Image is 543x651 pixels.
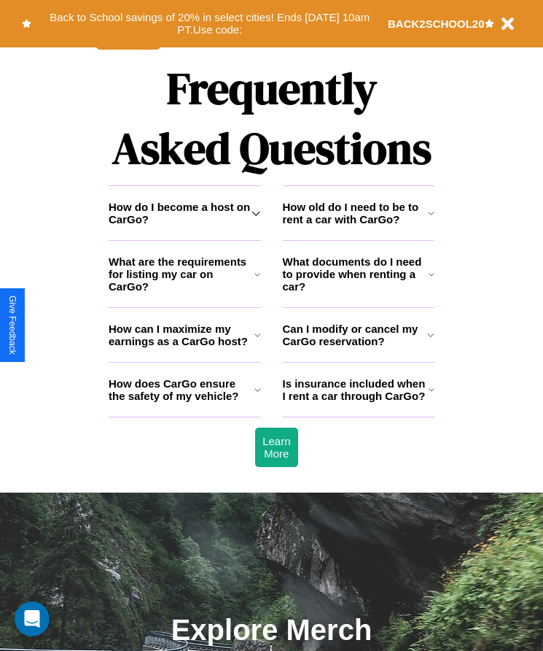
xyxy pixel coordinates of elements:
[109,51,434,185] h1: Frequently Asked Questions
[255,428,297,467] button: Learn More
[283,377,429,402] h3: Is insurance included when I rent a car through CarGo?
[15,601,50,636] iframe: Intercom live chat
[283,201,428,226] h3: How old do I need to be to rent a car with CarGo?
[109,255,254,293] h3: What are the requirements for listing my car on CarGo?
[283,255,429,293] h3: What documents do I need to provide when renting a car?
[283,323,428,347] h3: Can I modify or cancel my CarGo reservation?
[31,7,388,40] button: Back to School savings of 20% in select cities! Ends [DATE] 10am PT.Use code:
[109,323,254,347] h3: How can I maximize my earnings as a CarGo host?
[7,296,17,355] div: Give Feedback
[388,18,485,30] b: BACK2SCHOOL20
[109,377,254,402] h3: How does CarGo ensure the safety of my vehicle?
[109,201,251,226] h3: How do I become a host on CarGo?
